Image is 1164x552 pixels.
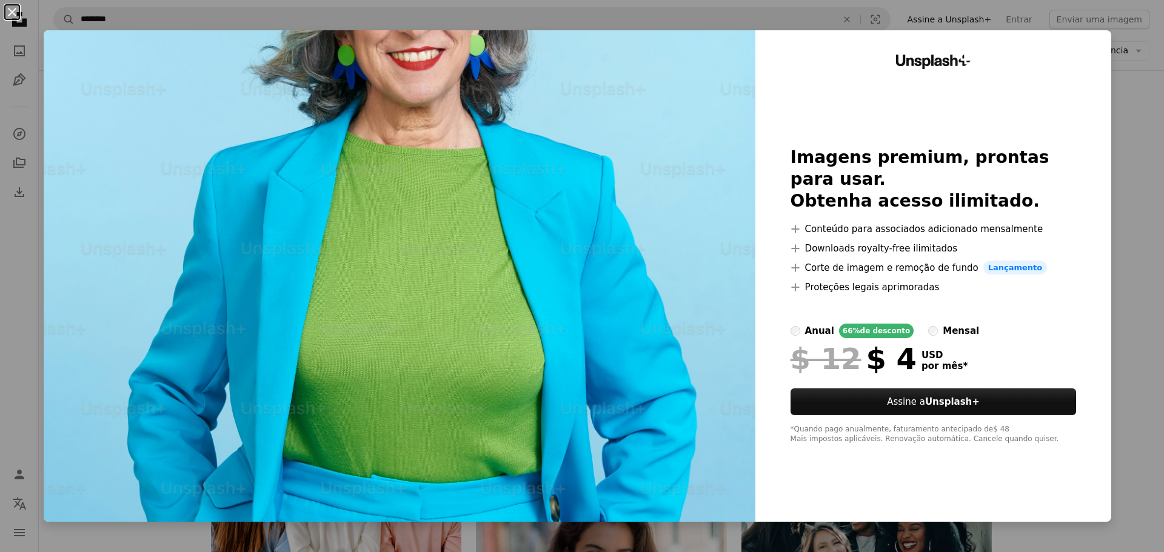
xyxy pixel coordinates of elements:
div: mensal [943,324,979,338]
div: anual [805,324,834,338]
strong: Unsplash+ [925,396,980,407]
input: anual66%de desconto [791,326,800,336]
h2: Imagens premium, prontas para usar. Obtenha acesso ilimitado. [791,147,1077,212]
span: Lançamento [983,261,1048,275]
div: 66% de desconto [839,324,914,338]
div: $ 4 [791,343,917,374]
li: Conteúdo para associados adicionado mensalmente [791,222,1077,236]
button: Assine aUnsplash+ [791,388,1077,415]
li: Downloads royalty-free ilimitados [791,241,1077,256]
li: Proteções legais aprimoradas [791,280,1077,294]
span: $ 12 [791,343,861,374]
div: *Quando pago anualmente, faturamento antecipado de $ 48 Mais impostos aplicáveis. Renovação autom... [791,425,1077,444]
span: USD [921,350,968,361]
span: por mês * [921,361,968,371]
input: mensal [928,326,938,336]
li: Corte de imagem e remoção de fundo [791,261,1077,275]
